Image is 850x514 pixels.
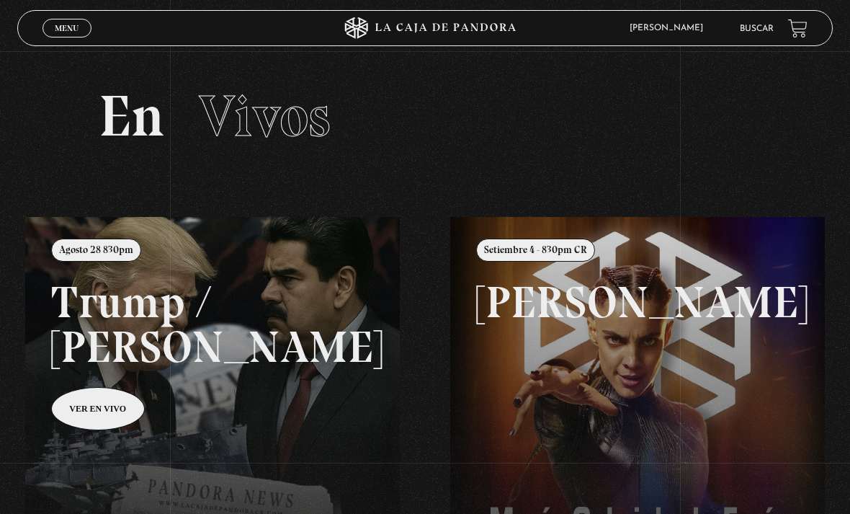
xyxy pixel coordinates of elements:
a: View your shopping cart [788,19,807,38]
span: Menu [55,24,79,32]
h2: En [99,87,751,145]
a: Buscar [740,25,774,33]
span: [PERSON_NAME] [622,24,717,32]
span: Vivos [199,81,331,151]
span: Cerrar [50,36,84,46]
